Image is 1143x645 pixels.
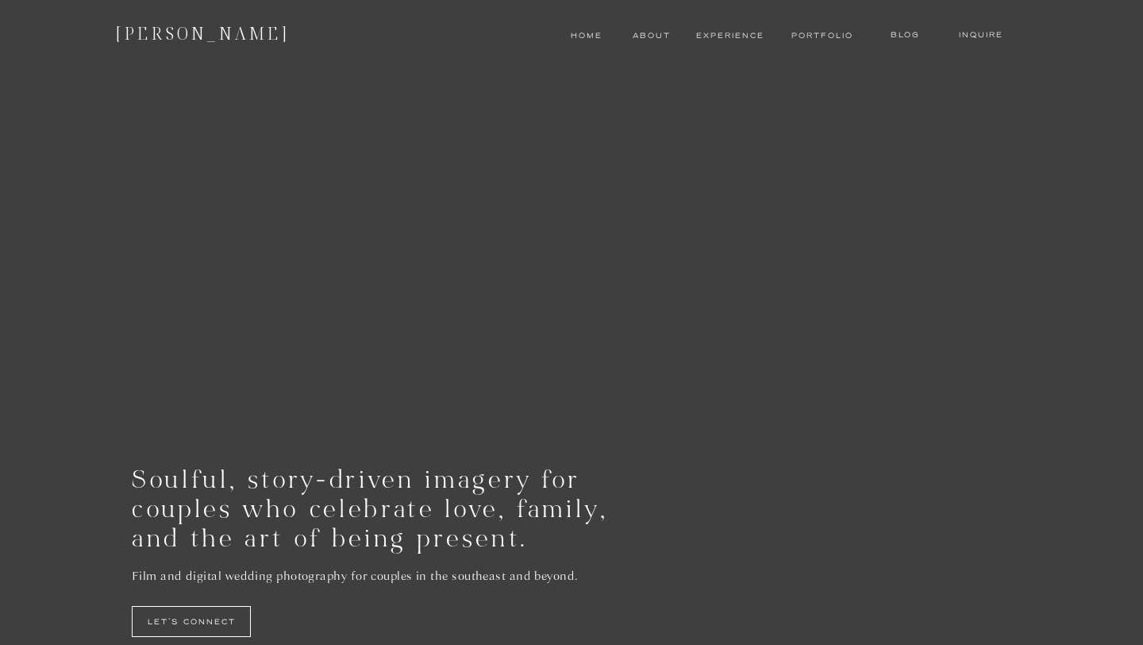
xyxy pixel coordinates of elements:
[132,566,613,595] p: Film and digital wedding photography for couples in the southeast and beyond.
[132,468,633,580] h1: Soulful, story-driven imagery for couples who celebrate love, family, and the art of being present.
[633,29,668,42] a: About
[874,29,936,41] a: blog
[953,29,1009,41] a: Inquire
[568,29,604,42] a: Home
[132,616,251,628] a: let's connect
[791,29,851,42] a: Portfolio
[116,19,302,53] p: [PERSON_NAME]
[696,29,756,42] a: experience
